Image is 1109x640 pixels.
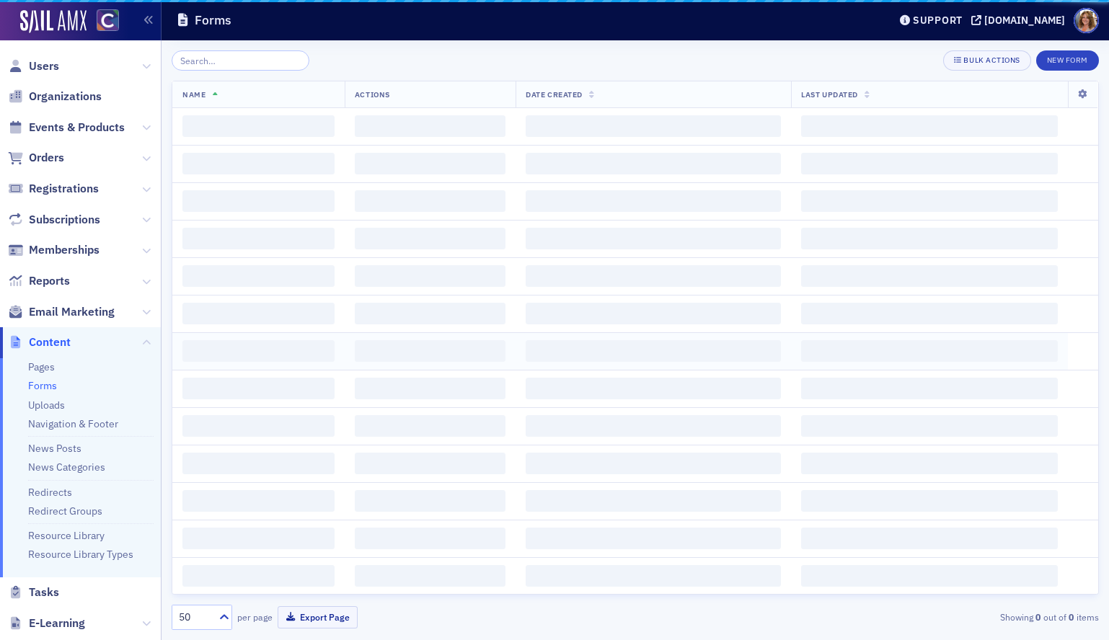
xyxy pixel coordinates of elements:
[526,153,781,174] span: ‌
[28,486,72,499] a: Redirects
[526,228,781,249] span: ‌
[801,115,1058,137] span: ‌
[526,265,781,287] span: ‌
[29,181,99,197] span: Registrations
[182,490,335,512] span: ‌
[526,490,781,512] span: ‌
[801,528,1058,549] span: ‌
[526,415,781,437] span: ‌
[1074,8,1099,33] span: Profile
[28,399,65,412] a: Uploads
[8,585,59,600] a: Tasks
[1036,50,1099,71] button: New Form
[8,273,70,289] a: Reports
[182,303,335,324] span: ‌
[8,120,125,135] a: Events & Products
[801,565,1058,587] span: ‌
[1033,610,1043,623] strong: 0
[29,273,70,289] span: Reports
[355,228,505,249] span: ‌
[801,453,1058,474] span: ‌
[278,606,358,628] button: Export Page
[801,153,1058,174] span: ‌
[801,228,1058,249] span: ‌
[172,50,309,71] input: Search…
[8,150,64,166] a: Orders
[182,89,206,99] span: Name
[526,565,781,587] span: ‌
[182,565,335,587] span: ‌
[355,378,505,399] span: ‌
[8,304,115,320] a: Email Marketing
[801,378,1058,399] span: ‌
[355,490,505,512] span: ‌
[179,610,211,625] div: 50
[237,610,273,623] label: per page
[355,190,505,212] span: ‌
[87,9,119,34] a: View Homepage
[29,212,100,228] span: Subscriptions
[182,228,335,249] span: ‌
[8,89,102,105] a: Organizations
[29,334,71,350] span: Content
[526,340,781,362] span: ‌
[8,334,71,350] a: Content
[182,115,335,137] span: ‌
[8,242,100,258] a: Memberships
[182,153,335,174] span: ‌
[355,265,505,287] span: ‌
[355,415,505,437] span: ‌
[29,58,59,74] span: Users
[801,190,1058,212] span: ‌
[28,417,118,430] a: Navigation & Footer
[984,14,1065,27] div: [DOMAIN_NAME]
[943,50,1030,71] button: Bulk Actions
[195,12,231,29] h1: Forms
[526,115,781,137] span: ‌
[28,548,133,561] a: Resource Library Types
[526,453,781,474] span: ‌
[355,453,505,474] span: ‌
[526,378,781,399] span: ‌
[801,490,1058,512] span: ‌
[29,120,125,135] span: Events & Products
[1066,610,1077,623] strong: 0
[29,242,100,258] span: Memberships
[97,9,119,32] img: SailAMX
[8,58,59,74] a: Users
[182,453,335,474] span: ‌
[8,615,85,631] a: E-Learning
[20,10,87,33] a: SailAMX
[355,89,390,99] span: Actions
[355,115,505,137] span: ‌
[8,181,99,197] a: Registrations
[801,303,1058,324] span: ‌
[29,150,64,166] span: Orders
[913,14,963,27] div: Support
[29,615,85,631] span: E-Learning
[29,304,115,320] span: Email Marketing
[526,303,781,324] span: ‌
[355,565,505,587] span: ‌
[182,378,335,399] span: ‌
[182,265,335,287] span: ‌
[28,442,81,455] a: News Posts
[182,340,335,362] span: ‌
[971,15,1070,25] button: [DOMAIN_NAME]
[28,461,105,474] a: News Categories
[526,89,582,99] span: Date Created
[182,190,335,212] span: ‌
[28,360,55,373] a: Pages
[29,89,102,105] span: Organizations
[801,340,1058,362] span: ‌
[526,190,781,212] span: ‌
[8,212,100,228] a: Subscriptions
[182,415,335,437] span: ‌
[526,528,781,549] span: ‌
[28,505,102,517] a: Redirect Groups
[355,303,505,324] span: ‌
[29,585,59,600] span: Tasks
[28,529,105,542] a: Resource Library
[963,56,1020,64] div: Bulk Actions
[801,265,1058,287] span: ‌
